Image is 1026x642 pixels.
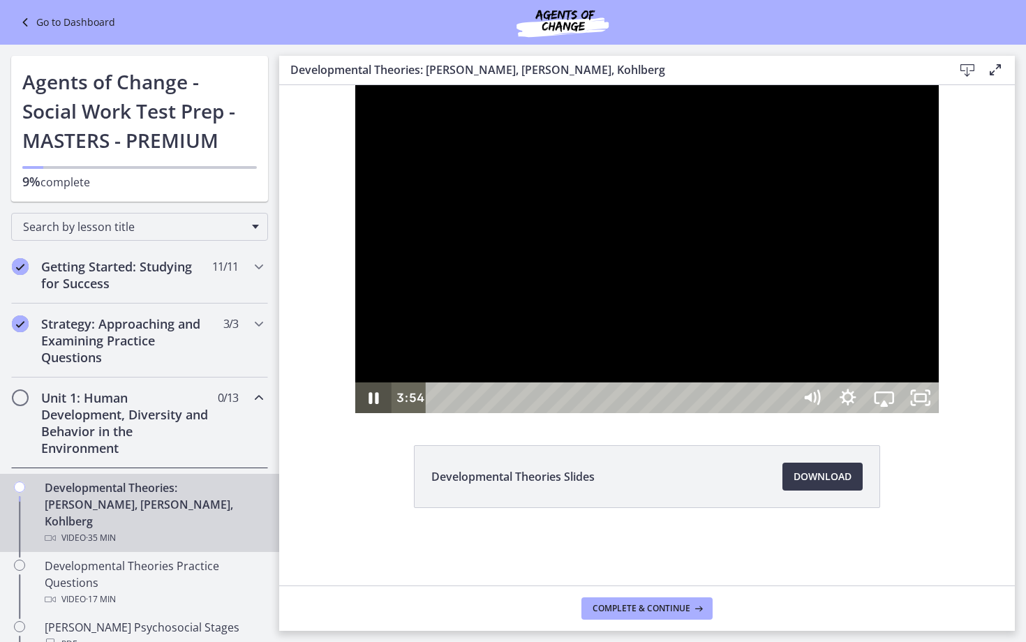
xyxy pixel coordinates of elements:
h2: Getting Started: Studying for Success [41,258,211,292]
div: Search by lesson title [11,213,268,241]
h2: Unit 1: Human Development, Diversity and Behavior in the Environment [41,389,211,456]
a: Go to Dashboard [17,14,115,31]
div: Developmental Theories Practice Questions [45,558,262,608]
img: Agents of Change [479,6,646,39]
a: Download [782,463,863,491]
span: · 17 min [86,591,116,608]
button: Unfullscreen [623,297,660,328]
span: Complete & continue [593,603,690,614]
span: 3 / 3 [223,315,238,332]
iframe: Video Lesson [279,85,1015,413]
span: Download [794,468,852,485]
button: Mute [514,297,551,328]
div: Video [45,591,262,608]
i: Completed [12,258,29,275]
span: 0 / 13 [218,389,238,406]
button: Complete & continue [581,597,713,620]
h3: Developmental Theories: [PERSON_NAME], [PERSON_NAME], Kohlberg [290,61,931,78]
button: Airplay [587,297,623,328]
span: · 35 min [86,530,116,546]
span: Developmental Theories Slides [431,468,595,485]
div: Developmental Theories: [PERSON_NAME], [PERSON_NAME], Kohlberg [45,479,262,546]
h1: Agents of Change - Social Work Test Prep - MASTERS - PREMIUM [22,67,257,155]
span: 9% [22,173,40,190]
span: Search by lesson title [23,219,245,234]
h2: Strategy: Approaching and Examining Practice Questions [41,315,211,366]
p: complete [22,173,257,191]
span: 11 / 11 [212,258,238,275]
div: Video [45,530,262,546]
button: Show settings menu [551,297,587,328]
i: Completed [12,315,29,332]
